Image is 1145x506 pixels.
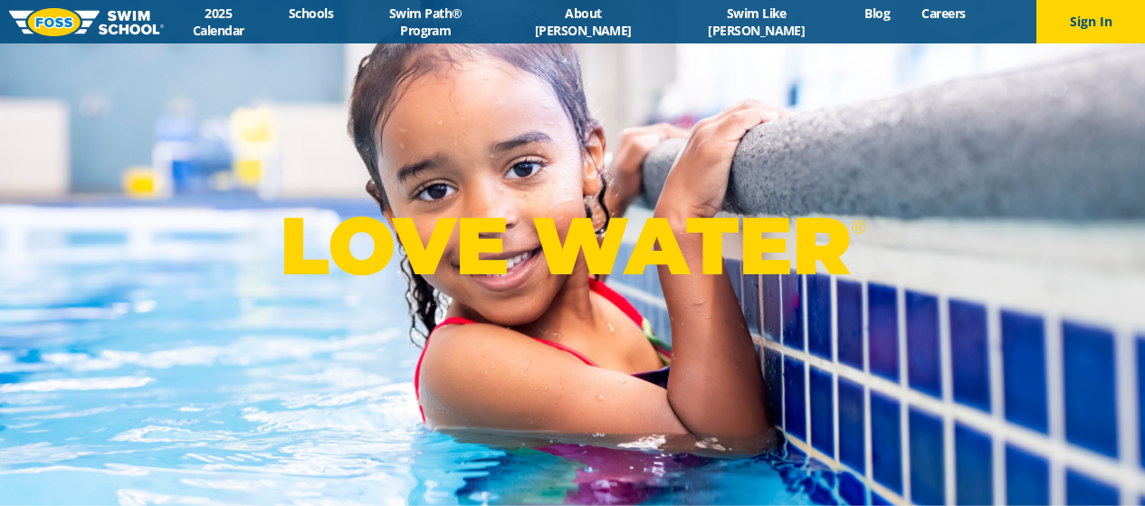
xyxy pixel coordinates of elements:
[164,5,273,39] a: 2025 Calendar
[280,197,865,294] p: LOVE WATER
[906,5,981,22] a: Careers
[502,5,664,39] a: About [PERSON_NAME]
[349,5,502,39] a: Swim Path® Program
[273,5,349,22] a: Schools
[9,8,164,36] img: FOSS Swim School Logo
[851,215,865,238] sup: ®
[664,5,849,39] a: Swim Like [PERSON_NAME]
[849,5,906,22] a: Blog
